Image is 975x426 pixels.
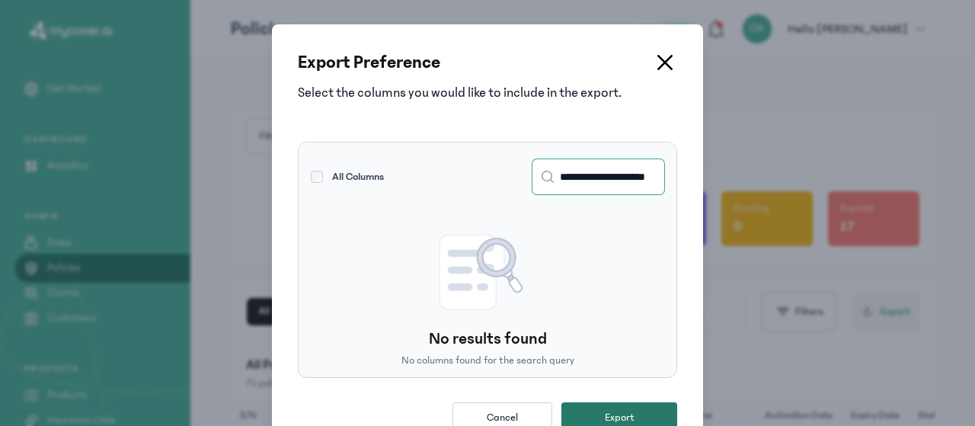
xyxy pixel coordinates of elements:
p: Select the columns you would like to include in the export. [298,82,622,104]
span: Export [605,410,635,425]
p: No results found [429,328,547,350]
span: Cancel [487,410,518,425]
p: No columns found for the search query [401,353,574,368]
h2: Export Preference [298,50,622,75]
label: All Columns [332,169,384,184]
